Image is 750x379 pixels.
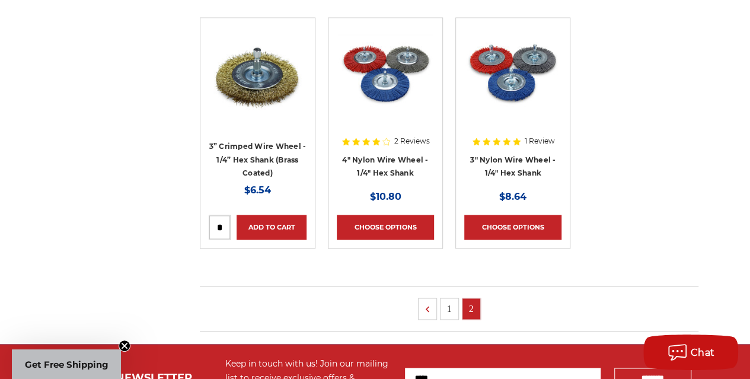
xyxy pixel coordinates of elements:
span: $10.80 [369,191,401,202]
button: Chat [643,335,738,370]
a: 3” Crimped Wire Wheel - 1/4” Hex Shank (Brass Coated) [209,142,307,177]
a: 3 inch brass coated crimped wire wheel [209,26,306,123]
span: $8.64 [499,191,526,202]
img: Nylon Filament Wire Wheels with Hex Shank [465,26,560,121]
span: Get Free Shipping [25,359,108,370]
a: Choose Options [337,215,434,240]
button: Close teaser [119,340,130,352]
a: 2 [462,298,480,319]
a: Choose Options [464,215,561,240]
a: 1 [441,298,458,319]
a: Nylon Filament Wire Wheels with Hex Shank [464,26,561,123]
a: 4 inch nylon wire wheel for drill [337,26,434,123]
img: 4 inch nylon wire wheel for drill [338,26,433,121]
span: 1 Review [525,138,555,145]
span: Chat [691,347,715,358]
div: Get Free ShippingClose teaser [12,349,121,379]
a: 4" Nylon Wire Wheel - 1/4" Hex Shank [342,155,428,178]
span: 2 Reviews [394,138,430,145]
a: Add to Cart [237,215,306,240]
img: 3 inch brass coated crimped wire wheel [210,26,305,121]
span: $6.54 [244,184,271,196]
a: 3" Nylon Wire Wheel - 1/4" Hex Shank [470,155,556,178]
